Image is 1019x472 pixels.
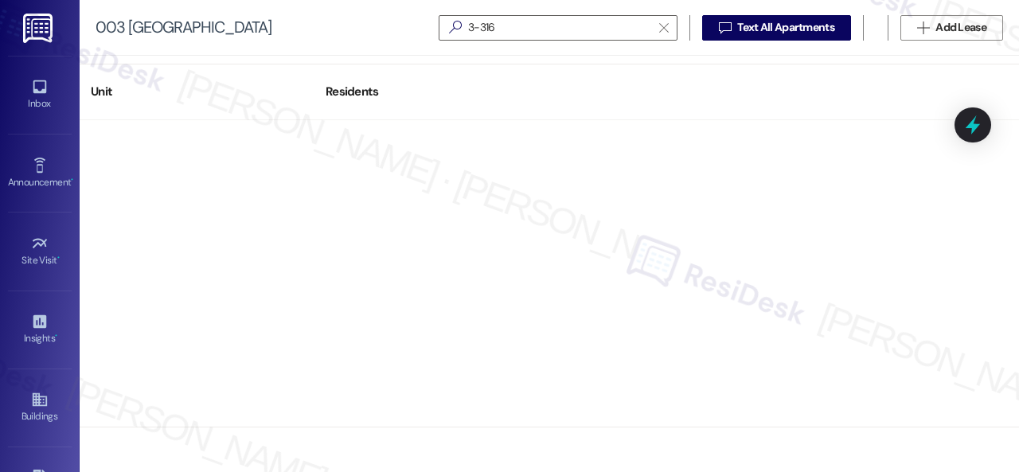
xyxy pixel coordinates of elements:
input: Search by resident name or unit number [468,17,651,39]
i:  [443,19,468,36]
i:  [659,21,668,34]
span: Text All Apartments [737,19,834,36]
a: Buildings [8,386,72,429]
div: 003 [GEOGRAPHIC_DATA] [96,19,271,36]
button: Clear text [651,16,677,40]
a: Inbox [8,73,72,116]
span: • [71,174,73,185]
i:  [719,21,731,34]
div: Unit [80,72,314,111]
span: Add Lease [935,19,986,36]
a: Insights • [8,308,72,351]
button: Text All Apartments [702,15,851,41]
button: Add Lease [900,15,1003,41]
div: Residents [314,72,549,111]
span: • [55,330,57,341]
img: ResiDesk Logo [23,14,56,43]
a: Site Visit • [8,230,72,273]
i:  [917,21,929,34]
span: • [57,252,60,263]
